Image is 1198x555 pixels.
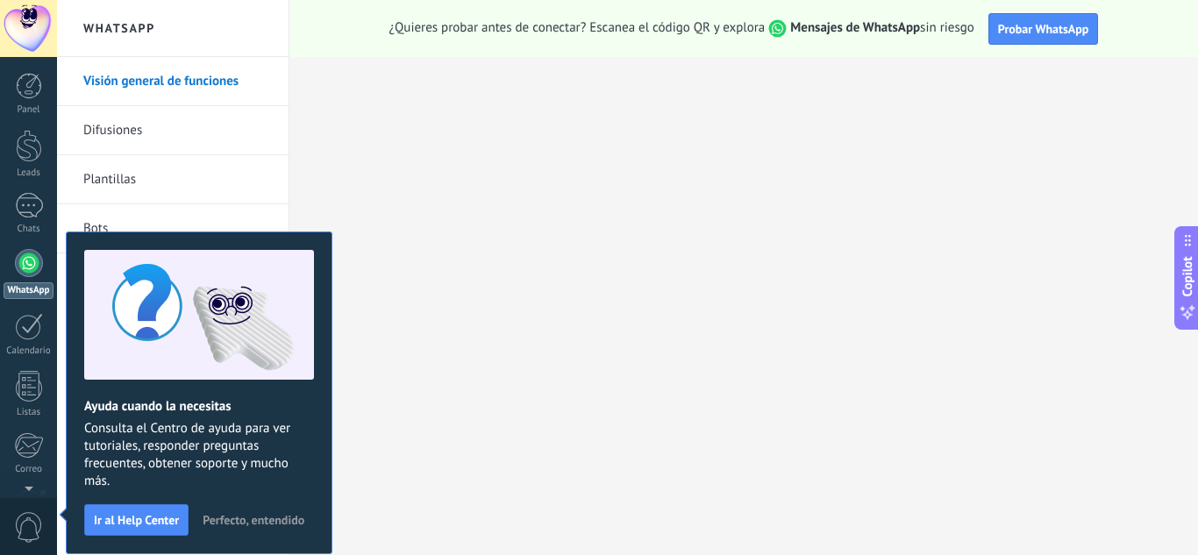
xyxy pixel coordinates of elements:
[203,514,304,526] span: Perfecto, entendido
[1179,256,1196,296] span: Copilot
[57,204,289,253] li: Bots
[83,106,271,155] a: Difusiones
[998,21,1089,37] span: Probar WhatsApp
[84,504,189,536] button: Ir al Help Center
[57,57,289,106] li: Visión general de funciones
[4,167,54,179] div: Leads
[195,507,312,533] button: Perfecto, entendido
[57,155,289,204] li: Plantillas
[83,155,271,204] a: Plantillas
[790,19,920,36] strong: Mensajes de WhatsApp
[4,345,54,357] div: Calendario
[83,204,271,253] a: Bots
[4,104,54,116] div: Panel
[4,464,54,475] div: Correo
[4,407,54,418] div: Listas
[389,19,974,38] span: ¿Quieres probar antes de conectar? Escanea el código QR y explora sin riesgo
[84,420,314,490] span: Consulta el Centro de ayuda para ver tutoriales, responder preguntas frecuentes, obtener soporte ...
[94,514,179,526] span: Ir al Help Center
[4,282,53,299] div: WhatsApp
[83,57,271,106] a: Visión general de funciones
[84,398,314,415] h2: Ayuda cuando la necesitas
[57,106,289,155] li: Difusiones
[988,13,1099,45] button: Probar WhatsApp
[4,224,54,235] div: Chats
